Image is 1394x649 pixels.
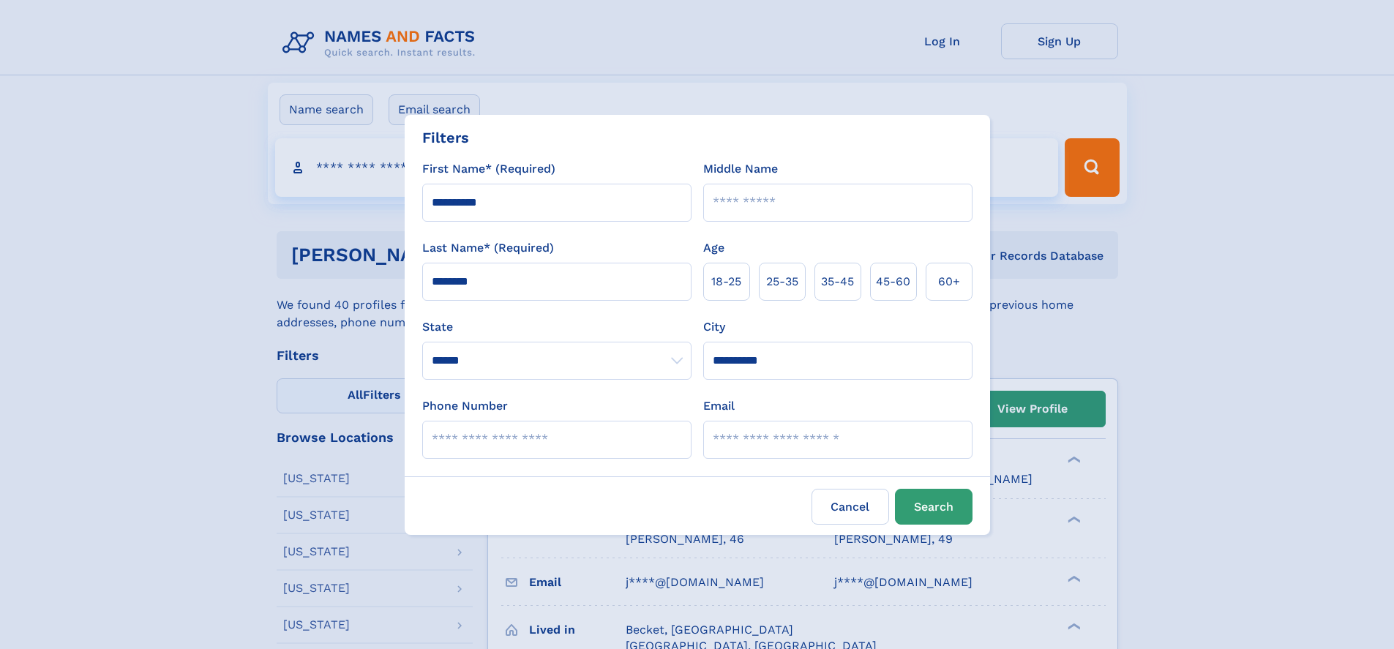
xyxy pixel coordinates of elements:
[703,239,724,257] label: Age
[812,489,889,525] label: Cancel
[422,160,555,178] label: First Name* (Required)
[422,397,508,415] label: Phone Number
[703,397,735,415] label: Email
[703,318,725,336] label: City
[821,273,854,290] span: 35‑45
[895,489,973,525] button: Search
[422,239,554,257] label: Last Name* (Required)
[876,273,910,290] span: 45‑60
[422,318,692,336] label: State
[703,160,778,178] label: Middle Name
[711,273,741,290] span: 18‑25
[422,127,469,149] div: Filters
[766,273,798,290] span: 25‑35
[938,273,960,290] span: 60+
